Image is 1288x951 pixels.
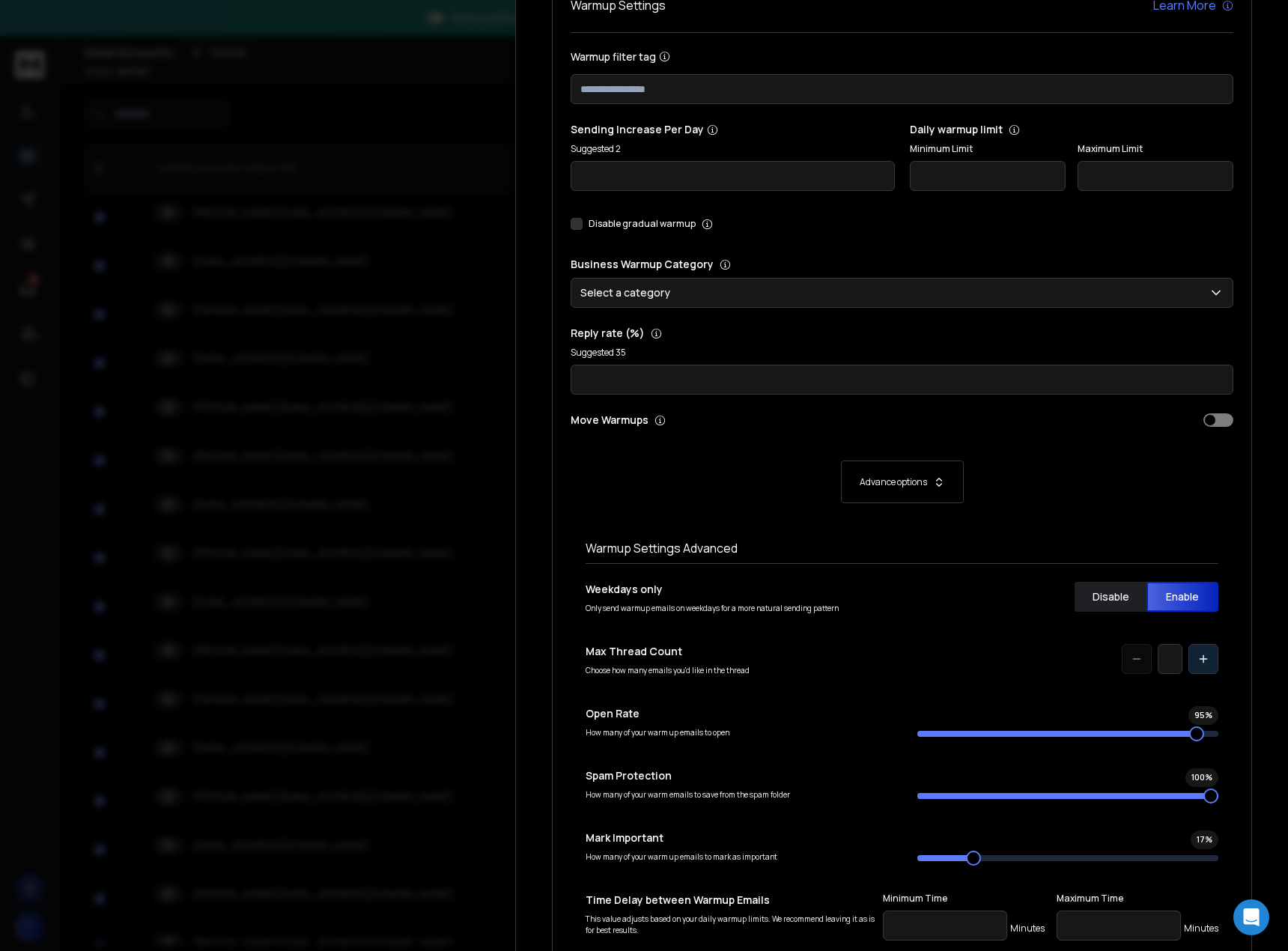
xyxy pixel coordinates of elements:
p: How many of your warm emails to save from the spam folder [586,789,887,800]
p: Sending Increase Per Day [571,122,895,137]
div: 95 % [1188,706,1218,725]
label: Minimum Limit [910,143,1066,155]
p: Suggested 35 [571,347,1233,359]
p: Mark Important [586,830,887,845]
p: Max Thread Count [586,644,887,659]
div: 17 % [1191,830,1218,849]
div: Open Intercom Messenger [1233,899,1269,935]
p: Open Rate [586,706,887,721]
p: Reply rate (%) [571,326,1233,341]
p: Select a category [580,285,676,300]
button: Enable [1146,582,1218,612]
label: Minimum Time [883,893,1045,905]
label: Disable gradual warmup [589,218,696,230]
h1: Warmup Settings Advanced [586,539,1218,557]
div: 100 % [1185,768,1218,787]
label: Maximum Limit [1078,143,1233,155]
p: Minutes [1184,923,1218,935]
p: Advance options [860,476,927,488]
p: Suggested 2 [571,143,895,155]
p: This value adjusts based on your daily warmup limits. We recommend leaving it as is for best resu... [586,914,877,936]
label: Maximum Time [1057,893,1218,905]
p: Business Warmup Category [571,257,1233,272]
p: Move Warmups [571,413,898,428]
p: Time Delay between Warmup Emails [586,893,877,908]
button: Disable [1075,582,1146,612]
p: Choose how many emails you'd like in the thread [586,665,887,676]
p: How many of your warm up emails to mark as important [586,851,887,863]
p: How many of your warm up emails to open [586,727,887,738]
p: Spam Protection [586,768,887,783]
p: Only send warmup emails on weekdays for a more natural sending pattern [586,603,887,614]
p: Daily warmup limit [910,122,1234,137]
label: Warmup filter tag [571,51,1233,62]
p: Minutes [1010,923,1045,935]
p: Weekdays only [586,582,887,597]
button: Advance options [586,461,1218,503]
